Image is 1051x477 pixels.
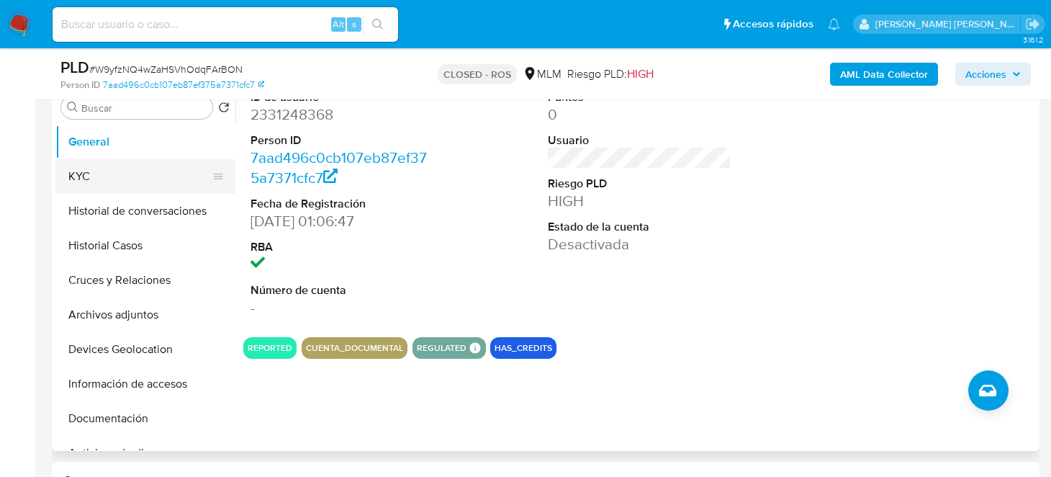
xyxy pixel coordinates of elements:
dt: Riesgo PLD [548,176,731,192]
button: General [55,125,235,159]
button: Volver al orden por defecto [218,102,230,117]
button: Historial de conversaciones [55,194,235,228]
a: 7aad496c0cb107eb87ef375a7371cfc7 [103,79,264,92]
span: # W9yfzNQ4wZaHSVhOdqFArBON [89,62,243,76]
dd: Desactivada [548,234,731,254]
button: Acciones [955,63,1031,86]
span: 3.161.2 [1023,34,1044,45]
button: KYC [55,159,224,194]
p: CLOSED - ROS [438,64,517,84]
dt: Estado de la cuenta [548,219,731,235]
a: 7aad496c0cb107eb87ef375a7371cfc7 [251,147,427,188]
button: AML Data Collector [830,63,938,86]
span: Accesos rápidos [733,17,813,32]
dd: [DATE] 01:06:47 [251,211,434,231]
button: Cruces y Relaciones [55,263,235,298]
dt: Número de cuenta [251,282,434,298]
a: Salir [1025,17,1040,32]
button: Devices Geolocation [55,332,235,367]
dd: 2331248368 [251,104,434,125]
span: s [352,17,356,31]
button: Historial Casos [55,228,235,263]
dt: Fecha de Registración [251,196,434,212]
dt: RBA [251,239,434,255]
span: Riesgo PLD: [567,66,654,82]
input: Buscar usuario o caso... [53,15,398,34]
button: Información de accesos [55,367,235,401]
button: search-icon [363,14,392,35]
b: Person ID [60,79,100,92]
dd: 0 [548,104,731,125]
b: AML Data Collector [840,63,928,86]
dt: Usuario [548,133,731,148]
p: brenda.morenoreyes@mercadolibre.com.mx [875,17,1021,31]
span: HIGH [627,66,654,82]
button: Anticipos de dinero [55,436,235,471]
span: Acciones [965,63,1006,86]
dd: HIGH [548,191,731,211]
input: Buscar [81,102,207,115]
dt: Person ID [251,133,434,148]
a: Notificaciones [828,18,840,30]
dd: - [251,298,434,318]
b: PLD [60,55,89,79]
span: Alt [333,17,344,31]
button: Archivos adjuntos [55,298,235,332]
button: Documentación [55,401,235,436]
button: Buscar [67,102,78,113]
div: MLM [523,66,561,82]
